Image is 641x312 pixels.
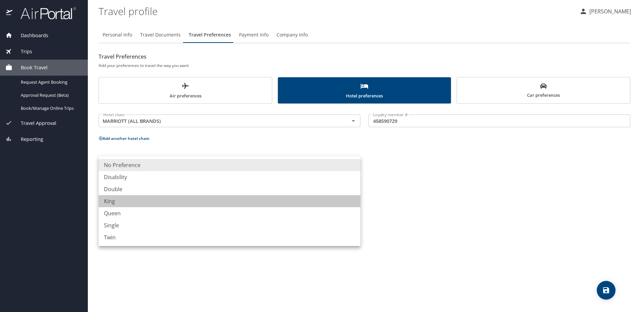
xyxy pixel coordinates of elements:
li: Disability [99,171,360,183]
li: King [99,195,360,207]
li: Twin [99,231,360,243]
li: Single [99,219,360,231]
li: Queen [99,207,360,219]
li: Double [99,183,360,195]
li: No Preference [99,159,360,171]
